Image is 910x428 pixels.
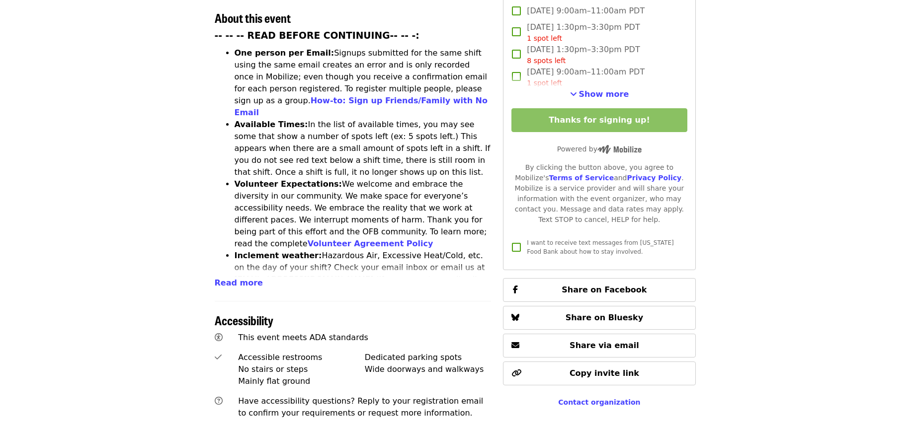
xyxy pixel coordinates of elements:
[570,368,639,378] span: Copy invite link
[235,96,488,117] a: How-to: Sign up Friends/Family with No Email
[235,178,492,250] li: We welcome and embrace the diversity in our community. We make space for everyone’s accessibility...
[527,79,562,87] span: 1 spot left
[235,119,492,178] li: In the list of available times, you may see some that show a number of spots left (ex: 5 spots le...
[527,239,673,255] span: I want to receive text messages from [US_STATE] Food Bank about how to stay involved.
[235,47,492,119] li: Signups submitted for the same shift using the same email creates an error and is only recorded o...
[503,278,695,302] button: Share on Facebook
[238,352,365,363] div: Accessible restrooms
[511,108,687,132] button: Thanks for signing up!
[215,277,263,289] button: Read more
[558,398,640,406] a: Contact organization
[627,174,681,182] a: Privacy Policy
[238,333,368,342] span: This event meets ADA standards
[238,396,483,418] span: Have accessibility questions? Reply to your registration email to confirm your requirements or re...
[511,162,687,225] div: By clicking the button above, you agree to Mobilize's and . Mobilize is a service provider and wi...
[527,21,640,44] span: [DATE] 1:30pm–3:30pm PDT
[527,5,645,17] span: [DATE] 9:00am–11:00am PDT
[215,9,291,26] span: About this event
[365,352,492,363] div: Dedicated parking spots
[235,251,322,260] strong: Inclement weather:
[503,334,695,357] button: Share via email
[503,361,695,385] button: Copy invite link
[527,34,562,42] span: 1 spot left
[566,313,644,322] span: Share on Bluesky
[549,174,614,182] a: Terms of Service
[235,48,334,58] strong: One person per Email:
[562,285,647,294] span: Share on Facebook
[503,306,695,330] button: Share on Bluesky
[235,250,492,309] li: Hazardous Air, Excessive Heat/Cold, etc. on the day of your shift? Check your email inbox or emai...
[235,120,308,129] strong: Available Times:
[238,363,365,375] div: No stairs or steps
[235,179,342,189] strong: Volunteer Expectations:
[527,66,645,88] span: [DATE] 9:00am–11:00am PDT
[527,57,566,65] span: 8 spots left
[308,239,433,248] a: Volunteer Agreement Policy
[527,44,640,66] span: [DATE] 1:30pm–3:30pm PDT
[215,333,223,342] i: universal-access icon
[215,30,419,41] strong: -- -- -- READ BEFORE CONTINUING-- -- -:
[365,363,492,375] div: Wide doorways and walkways
[215,311,273,329] span: Accessibility
[570,341,639,350] span: Share via email
[579,89,629,99] span: Show more
[238,375,365,387] div: Mainly flat ground
[215,396,223,406] i: question-circle icon
[215,353,222,362] i: check icon
[557,145,642,153] span: Powered by
[597,145,642,154] img: Powered by Mobilize
[570,88,629,100] button: See more timeslots
[215,278,263,287] span: Read more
